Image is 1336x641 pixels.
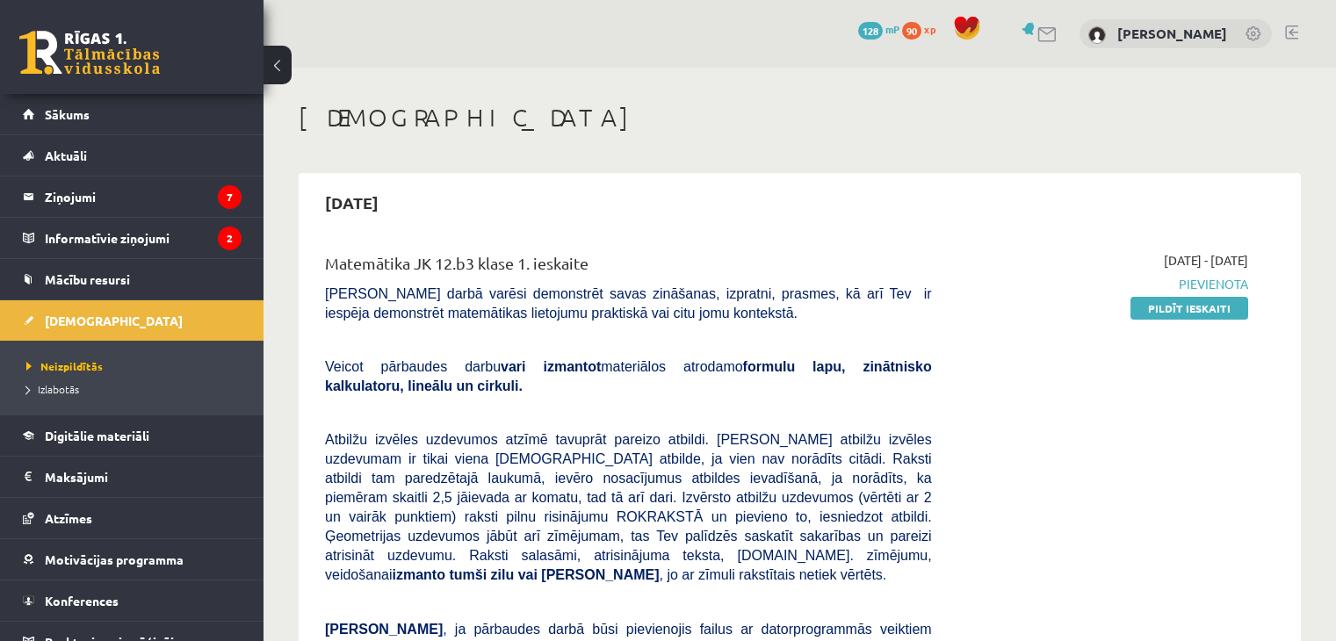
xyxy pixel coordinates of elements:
a: Atzīmes [23,498,242,538]
span: [DATE] - [DATE] [1164,251,1248,270]
a: Pildīt ieskaiti [1130,297,1248,320]
span: Izlabotās [26,382,79,396]
span: mP [885,22,899,36]
a: Mācību resursi [23,259,242,299]
a: [DEMOGRAPHIC_DATA] [23,300,242,341]
span: Pievienota [958,275,1248,293]
a: Aktuāli [23,135,242,176]
b: vari izmantot [501,359,601,374]
a: Ziņojumi7 [23,176,242,217]
span: Atbilžu izvēles uzdevumos atzīmē tavuprāt pareizo atbildi. [PERSON_NAME] atbilžu izvēles uzdevuma... [325,432,932,582]
span: Neizpildītās [26,359,103,373]
b: tumši zilu vai [PERSON_NAME] [449,567,659,582]
span: [PERSON_NAME] [325,622,443,637]
span: Veicot pārbaudes darbu materiālos atrodamo [325,359,932,393]
legend: Informatīvie ziņojumi [45,218,242,258]
div: Matemātika JK 12.b3 klase 1. ieskaite [325,251,932,284]
span: 128 [858,22,883,40]
a: Neizpildītās [26,358,246,374]
span: Digitālie materiāli [45,428,149,443]
legend: Ziņojumi [45,176,242,217]
span: Sākums [45,106,90,122]
span: Mācību resursi [45,271,130,287]
i: 7 [218,185,242,209]
span: Atzīmes [45,510,92,526]
b: formulu lapu, zinātnisko kalkulatoru, lineālu un cirkuli. [325,359,932,393]
i: 2 [218,227,242,250]
span: Motivācijas programma [45,551,184,567]
img: Kristers Zemmers [1088,26,1106,44]
a: 90 xp [902,22,944,36]
a: Informatīvie ziņojumi2 [23,218,242,258]
span: 90 [902,22,921,40]
a: [PERSON_NAME] [1117,25,1227,42]
h1: [DEMOGRAPHIC_DATA] [299,103,1301,133]
a: Rīgas 1. Tālmācības vidusskola [19,31,160,75]
a: Digitālie materiāli [23,415,242,456]
a: 128 mP [858,22,899,36]
b: izmanto [393,567,445,582]
span: [PERSON_NAME] darbā varēsi demonstrēt savas zināšanas, izpratni, prasmes, kā arī Tev ir iespēja d... [325,286,932,320]
a: Izlabotās [26,381,246,397]
h2: [DATE] [307,182,396,223]
legend: Maksājumi [45,457,242,497]
a: Konferences [23,580,242,621]
span: Konferences [45,593,119,609]
span: xp [924,22,935,36]
a: Motivācijas programma [23,539,242,580]
span: [DEMOGRAPHIC_DATA] [45,313,183,328]
a: Sākums [23,94,242,134]
span: Aktuāli [45,148,87,163]
a: Maksājumi [23,457,242,497]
